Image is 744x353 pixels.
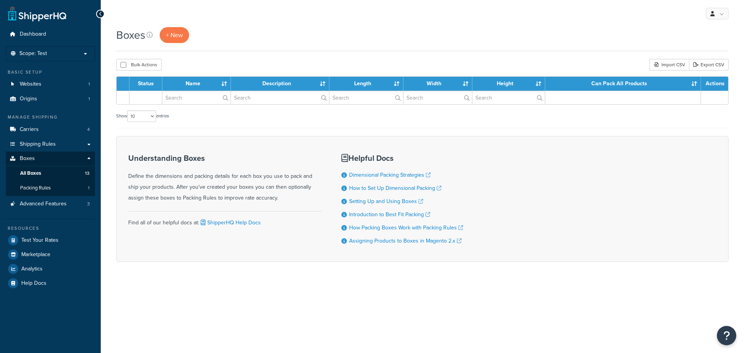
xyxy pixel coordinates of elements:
li: All Boxes [6,166,95,181]
a: Websites 1 [6,77,95,91]
span: Origins [20,96,37,102]
div: Resources [6,225,95,232]
a: Packing Rules 1 [6,181,95,195]
li: Websites [6,77,95,91]
th: Status [129,77,162,91]
a: Advanced Features 3 [6,197,95,211]
a: + New [160,27,189,43]
span: Help Docs [21,280,46,287]
a: ShipperHQ Home [8,6,66,21]
button: Bulk Actions [116,59,162,71]
input: Search [403,91,472,104]
select: Showentries [127,110,156,122]
a: Marketplace [6,248,95,262]
span: 3 [87,201,90,207]
a: Introduction to Best Fit Packing [349,210,430,219]
label: Show entries [116,110,169,122]
a: Test Your Rates [6,233,95,247]
li: Origins [6,92,95,106]
span: Packing Rules [20,185,51,191]
h3: Understanding Boxes [128,154,322,162]
a: Carriers 4 [6,122,95,137]
a: Analytics [6,262,95,276]
span: Dashboard [20,31,46,38]
span: Scope: Test [19,50,47,57]
button: Open Resource Center [717,326,736,345]
span: Test Your Rates [21,237,59,244]
h1: Boxes [116,28,145,43]
input: Search [162,91,231,104]
th: Description [231,77,329,91]
span: + New [166,31,183,40]
li: Carriers [6,122,95,137]
li: Advanced Features [6,197,95,211]
span: 4 [87,126,90,133]
input: Search [329,91,403,104]
a: Boxes [6,152,95,166]
th: Width [403,77,472,91]
span: Analytics [21,266,43,272]
span: Websites [20,81,41,88]
th: Length [329,77,403,91]
li: Packing Rules [6,181,95,195]
li: Boxes [6,152,95,196]
input: Search [231,91,329,104]
input: Search [472,91,545,104]
div: Manage Shipping [6,114,95,121]
span: All Boxes [20,170,41,177]
div: Import CSV [649,59,689,71]
div: Define the dimensions and packing details for each box you use to pack and ship your products. Af... [128,154,322,203]
th: Name [162,77,231,91]
span: 1 [88,96,90,102]
span: Boxes [20,155,35,162]
span: Shipping Rules [20,141,56,148]
span: 13 [85,170,90,177]
a: Origins 1 [6,92,95,106]
a: Dashboard [6,27,95,41]
a: How Packing Boxes Work with Packing Rules [349,224,463,232]
a: Help Docs [6,276,95,290]
span: Marketplace [21,251,50,258]
th: Can Pack All Products [545,77,701,91]
a: All Boxes 13 [6,166,95,181]
span: 1 [88,81,90,88]
span: Advanced Features [20,201,67,207]
div: Find all of our helpful docs at: [128,211,322,228]
th: Height [472,77,545,91]
a: Export CSV [689,59,728,71]
span: Carriers [20,126,39,133]
a: Dimensional Packing Strategies [349,171,431,179]
div: Basic Setup [6,69,95,76]
a: Setting Up and Using Boxes [349,197,423,205]
a: Shipping Rules [6,137,95,152]
a: How to Set Up Dimensional Packing [349,184,441,192]
h3: Helpful Docs [341,154,463,162]
th: Actions [701,77,728,91]
a: ShipperHQ Help Docs [199,219,261,227]
span: 1 [88,185,90,191]
a: Assigning Products to Boxes in Magento 2.x [349,237,462,245]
